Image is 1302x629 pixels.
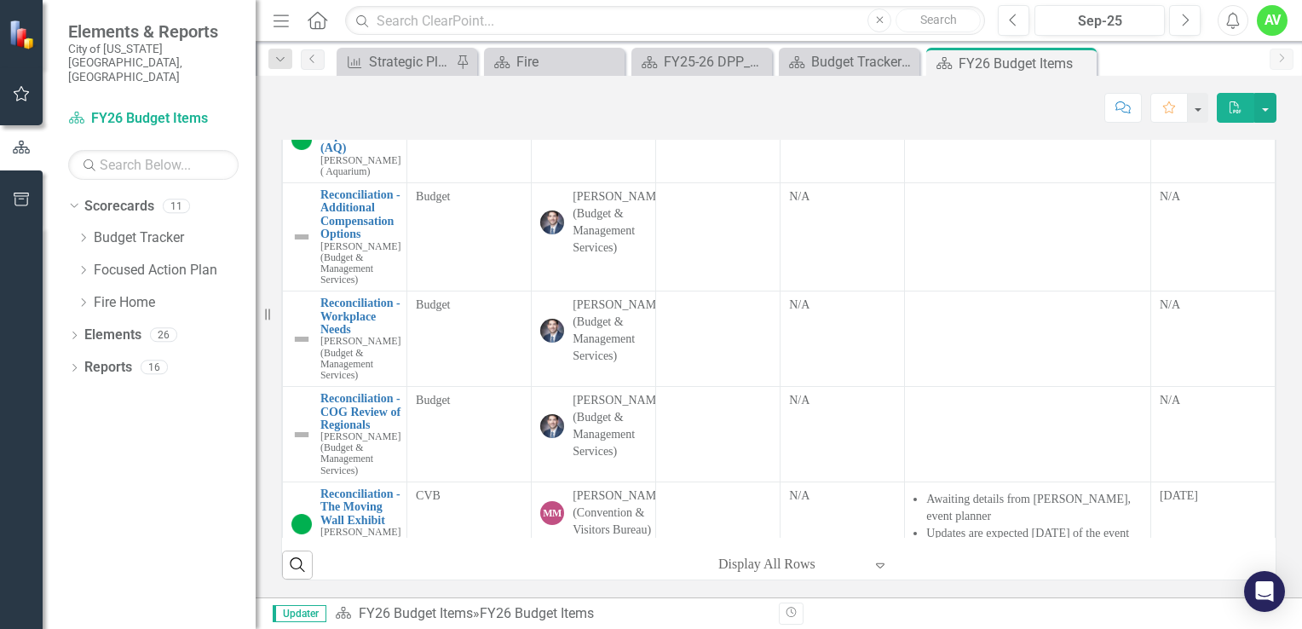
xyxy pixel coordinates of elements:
[789,394,809,407] span: N/A
[291,329,312,349] img: Not Defined
[905,183,1151,291] td: Double-Click to Edit
[141,361,168,375] div: 16
[959,53,1092,74] div: FY26 Budget Items
[1160,188,1266,205] div: N/A
[291,424,312,445] img: Not Defined
[320,488,400,527] a: Reconciliation - The Moving Wall Exhibit
[283,387,407,482] td: Double-Click to Edit Right Click for Context Menu
[573,392,667,460] div: [PERSON_NAME] (Budget & Management Services)
[320,155,400,177] small: [PERSON_NAME] ( Aquarium)
[345,6,985,36] input: Search ClearPoint...
[416,394,450,407] span: Budget
[926,527,1129,557] span: Updates are expected [DATE] of the event itself.
[783,51,915,72] a: Budget Tracker Home
[320,297,400,336] a: Reconciliation - Workplace Needs
[9,20,38,49] img: ClearPoint Strategy
[163,199,190,213] div: 11
[68,42,239,84] small: City of [US_STATE][GEOGRAPHIC_DATA], [GEOGRAPHIC_DATA]
[905,482,1151,568] td: Double-Click to Edit
[488,51,620,72] a: Fire
[84,197,154,216] a: Scorecards
[320,188,400,241] a: Reconciliation - Additional Compensation Options
[1160,489,1198,502] span: [DATE]
[1150,387,1275,482] td: Double-Click to Edit
[291,130,312,150] img: On Target
[1257,5,1288,36] button: AV
[68,109,239,129] a: FY26 Budget Items
[369,51,452,72] div: Strategic Plan Measure Overview
[540,319,564,343] img: Kevin Chatellier
[540,211,564,234] img: Kevin Chatellier
[84,326,141,345] a: Elements
[1040,11,1159,32] div: Sep-25
[94,293,256,313] a: Fire Home
[905,387,1151,482] td: Double-Click to Edit
[283,183,407,291] td: Double-Click to Edit Right Click for Context Menu
[283,291,407,387] td: Double-Click to Edit Right Click for Context Menu
[291,514,312,534] img: On Target
[68,150,239,180] input: Search Below...
[926,493,1131,522] span: Awaiting details from [PERSON_NAME], event planner
[150,328,177,343] div: 26
[84,358,132,378] a: Reports
[94,261,256,280] a: Focused Action Plan
[789,190,809,203] span: N/A
[540,414,564,438] img: Kevin Chatellier
[1150,291,1275,387] td: Double-Click to Edit
[341,51,452,72] a: Strategic Plan Measure Overview
[540,501,564,525] div: MM
[273,605,326,622] span: Updater
[68,21,239,42] span: Elements & Reports
[1150,183,1275,291] td: Double-Click to Edit
[573,488,667,539] div: [PERSON_NAME] (Convention & Visitors Bureau)
[664,51,768,72] div: FY25-26 DPP_FIR
[320,241,400,286] small: [PERSON_NAME] (Budget & Management Services)
[1034,5,1165,36] button: Sep-25
[291,227,312,247] img: Not Defined
[283,97,407,183] td: Double-Click to Edit Right Click for Context Menu
[905,291,1151,387] td: Double-Click to Edit
[1150,482,1275,568] td: Double-Click to Edit
[320,392,400,431] a: Reconciliation - COG Review of Regionals
[789,489,809,502] span: N/A
[1150,97,1275,183] td: Double-Click to Edit
[320,336,400,380] small: [PERSON_NAME] (Budget & Management Services)
[1160,392,1266,409] div: N/A
[335,604,766,624] div: »
[811,51,915,72] div: Budget Tracker Home
[359,605,473,621] a: FY26 Budget Items
[1160,297,1266,314] div: N/A
[573,188,667,257] div: [PERSON_NAME] (Budget & Management Services)
[416,298,450,311] span: Budget
[636,51,768,72] a: FY25-26 DPP_FIR
[896,9,981,32] button: Search
[320,431,400,476] small: [PERSON_NAME] (Budget & Management Services)
[480,605,594,621] div: FY26 Budget Items
[1244,571,1285,612] div: Open Intercom Messenger
[320,527,400,560] small: [PERSON_NAME] (Convention & Visitors Bureau)
[516,51,620,72] div: Fire
[94,228,256,248] a: Budget Tracker
[573,297,667,365] div: [PERSON_NAME] (Budget & Management Services)
[920,13,957,26] span: Search
[416,190,450,203] span: Budget
[789,298,809,311] span: N/A
[416,489,441,502] span: CVB
[283,482,407,568] td: Double-Click to Edit Right Click for Context Menu
[905,97,1151,183] td: Double-Click to Edit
